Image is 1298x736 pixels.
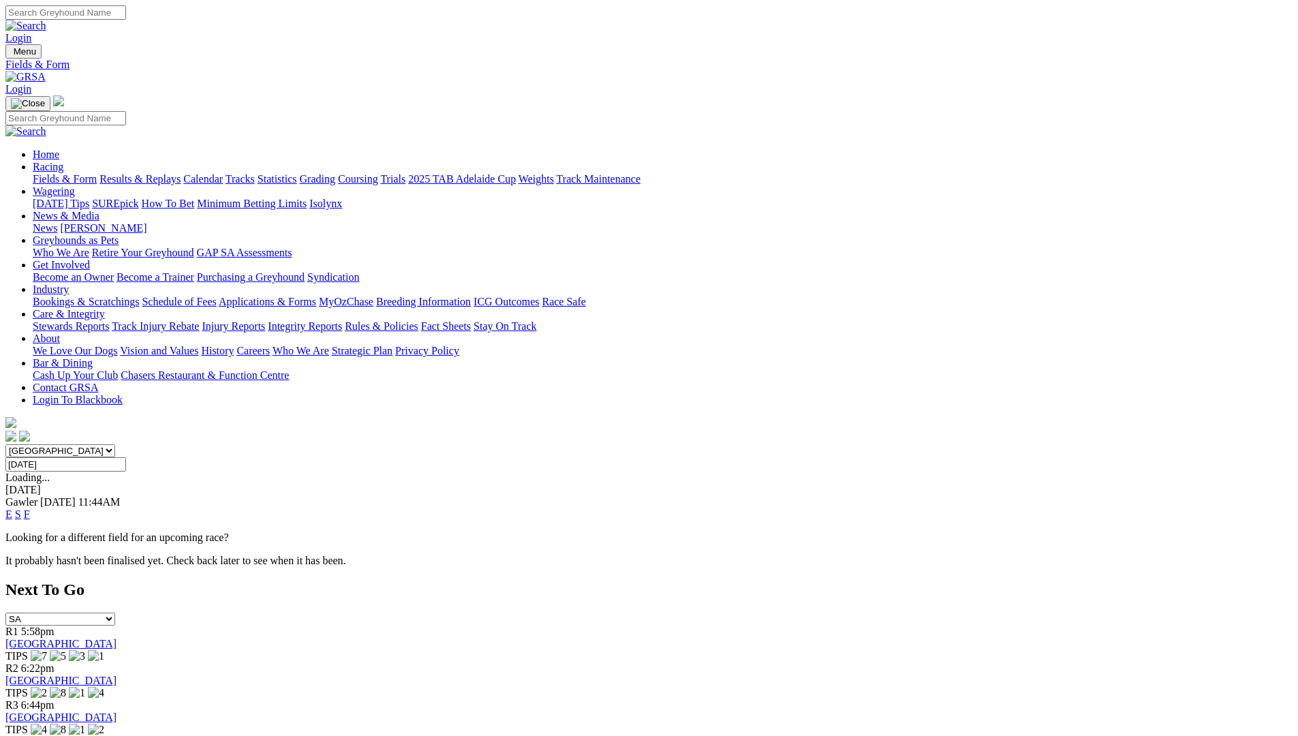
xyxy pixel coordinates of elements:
[258,173,297,185] a: Statistics
[408,173,516,185] a: 2025 TAB Adelaide Cup
[332,345,392,356] a: Strategic Plan
[14,46,36,57] span: Menu
[5,59,1293,71] a: Fields & Form
[201,345,234,356] a: History
[33,283,69,295] a: Industry
[33,161,63,172] a: Racing
[33,259,90,271] a: Get Involved
[112,320,199,332] a: Track Injury Rebate
[236,345,270,356] a: Careers
[557,173,640,185] a: Track Maintenance
[60,222,146,234] a: [PERSON_NAME]
[421,320,471,332] a: Fact Sheets
[33,222,1293,234] div: News & Media
[99,173,181,185] a: Results & Replays
[5,431,16,442] img: facebook.svg
[33,382,98,393] a: Contact GRSA
[380,173,405,185] a: Trials
[19,431,30,442] img: twitter.svg
[5,626,18,637] span: R1
[273,345,329,356] a: Who We Are
[319,296,373,307] a: MyOzChase
[5,484,1293,496] div: [DATE]
[21,662,55,674] span: 6:22pm
[24,508,30,520] a: F
[88,650,104,662] img: 1
[376,296,471,307] a: Breeding Information
[268,320,342,332] a: Integrity Reports
[142,296,216,307] a: Schedule of Fees
[5,472,50,483] span: Loading...
[5,650,28,662] span: TIPS
[33,210,99,221] a: News & Media
[226,173,255,185] a: Tracks
[307,271,359,283] a: Syndication
[33,333,60,344] a: About
[5,638,117,649] a: [GEOGRAPHIC_DATA]
[5,581,1293,599] h2: Next To Go
[120,345,198,356] a: Vision and Values
[33,357,93,369] a: Bar & Dining
[345,320,418,332] a: Rules & Policies
[88,687,104,699] img: 4
[5,508,12,520] a: E
[300,173,335,185] a: Grading
[33,149,59,160] a: Home
[33,234,119,246] a: Greyhounds as Pets
[33,271,1293,283] div: Get Involved
[33,222,57,234] a: News
[183,173,223,185] a: Calendar
[33,320,109,332] a: Stewards Reports
[395,345,459,356] a: Privacy Policy
[5,96,50,111] button: Toggle navigation
[15,508,21,520] a: S
[542,296,585,307] a: Race Safe
[121,369,289,381] a: Chasers Restaurant & Function Centre
[33,198,1293,210] div: Wagering
[31,687,47,699] img: 2
[31,650,47,662] img: 7
[33,296,139,307] a: Bookings & Scratchings
[33,173,1293,185] div: Racing
[197,271,305,283] a: Purchasing a Greyhound
[5,20,46,32] img: Search
[21,626,55,637] span: 5:58pm
[5,83,31,95] a: Login
[31,724,47,736] img: 4
[33,394,123,405] a: Login To Blackbook
[5,555,346,566] partial: It probably hasn't been finalised yet. Check back later to see when it has been.
[53,95,64,106] img: logo-grsa-white.png
[33,369,118,381] a: Cash Up Your Club
[92,247,194,258] a: Retire Your Greyhound
[33,247,1293,259] div: Greyhounds as Pets
[474,296,539,307] a: ICG Outcomes
[33,198,89,209] a: [DATE] Tips
[33,345,1293,357] div: About
[5,457,126,472] input: Select date
[33,296,1293,308] div: Industry
[5,125,46,138] img: Search
[5,32,31,44] a: Login
[5,111,126,125] input: Search
[78,496,121,508] span: 11:44AM
[33,185,75,197] a: Wagering
[69,687,85,699] img: 1
[5,71,46,83] img: GRSA
[88,724,104,736] img: 2
[197,247,292,258] a: GAP SA Assessments
[5,711,117,723] a: [GEOGRAPHIC_DATA]
[5,5,126,20] input: Search
[33,369,1293,382] div: Bar & Dining
[5,496,37,508] span: Gawler
[5,687,28,699] span: TIPS
[21,699,55,711] span: 6:44pm
[5,675,117,686] a: [GEOGRAPHIC_DATA]
[142,198,195,209] a: How To Bet
[519,173,554,185] a: Weights
[5,44,42,59] button: Toggle navigation
[50,650,66,662] img: 5
[219,296,316,307] a: Applications & Forms
[338,173,378,185] a: Coursing
[33,345,117,356] a: We Love Our Dogs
